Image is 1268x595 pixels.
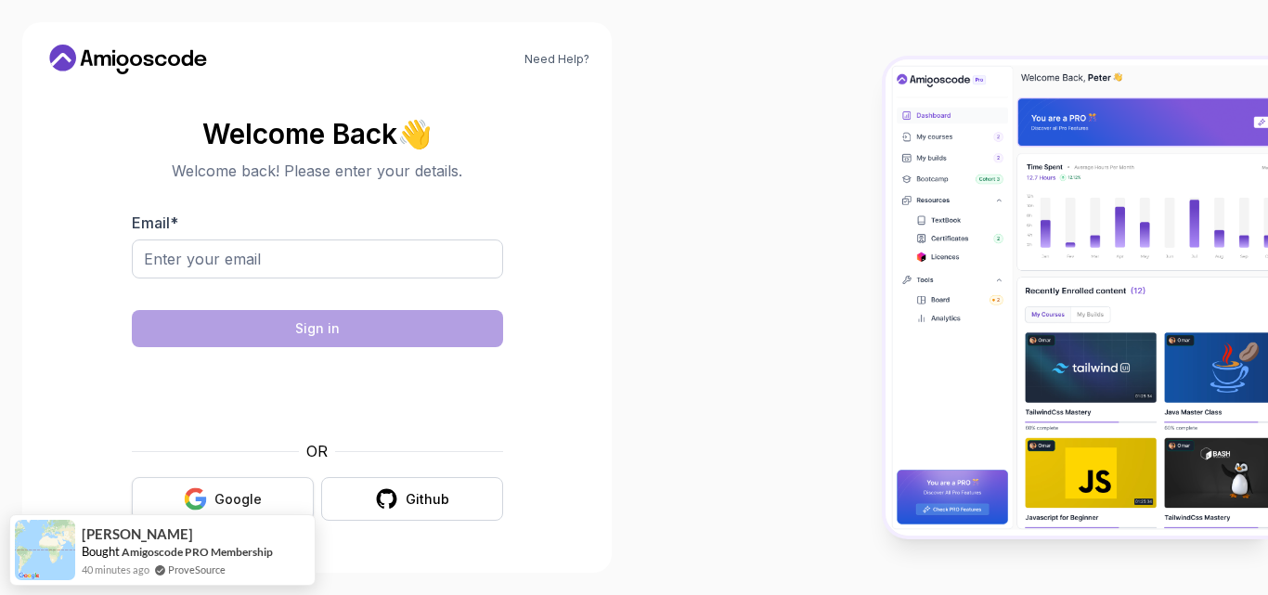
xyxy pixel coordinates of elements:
button: Github [321,477,503,521]
div: Github [406,490,449,509]
a: Need Help? [524,52,589,67]
span: Bought [82,544,120,559]
span: 40 minutes ago [82,562,149,577]
span: 👋 [397,119,432,149]
h2: Welcome Back [132,119,503,149]
p: OR [306,440,328,462]
img: provesource social proof notification image [15,520,75,580]
a: Amigoscode PRO Membership [122,545,273,559]
a: Home link [45,45,212,74]
input: Enter your email [132,239,503,278]
button: Sign in [132,310,503,347]
div: Google [214,490,262,509]
label: Email * [132,213,178,232]
img: Amigoscode Dashboard [886,59,1268,536]
button: Google [132,477,314,521]
div: Sign in [295,319,340,338]
iframe: Widget containing checkbox for hCaptcha security challenge [177,358,458,429]
span: [PERSON_NAME] [82,526,193,542]
a: ProveSource [168,562,226,577]
p: Welcome back! Please enter your details. [132,160,503,182]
